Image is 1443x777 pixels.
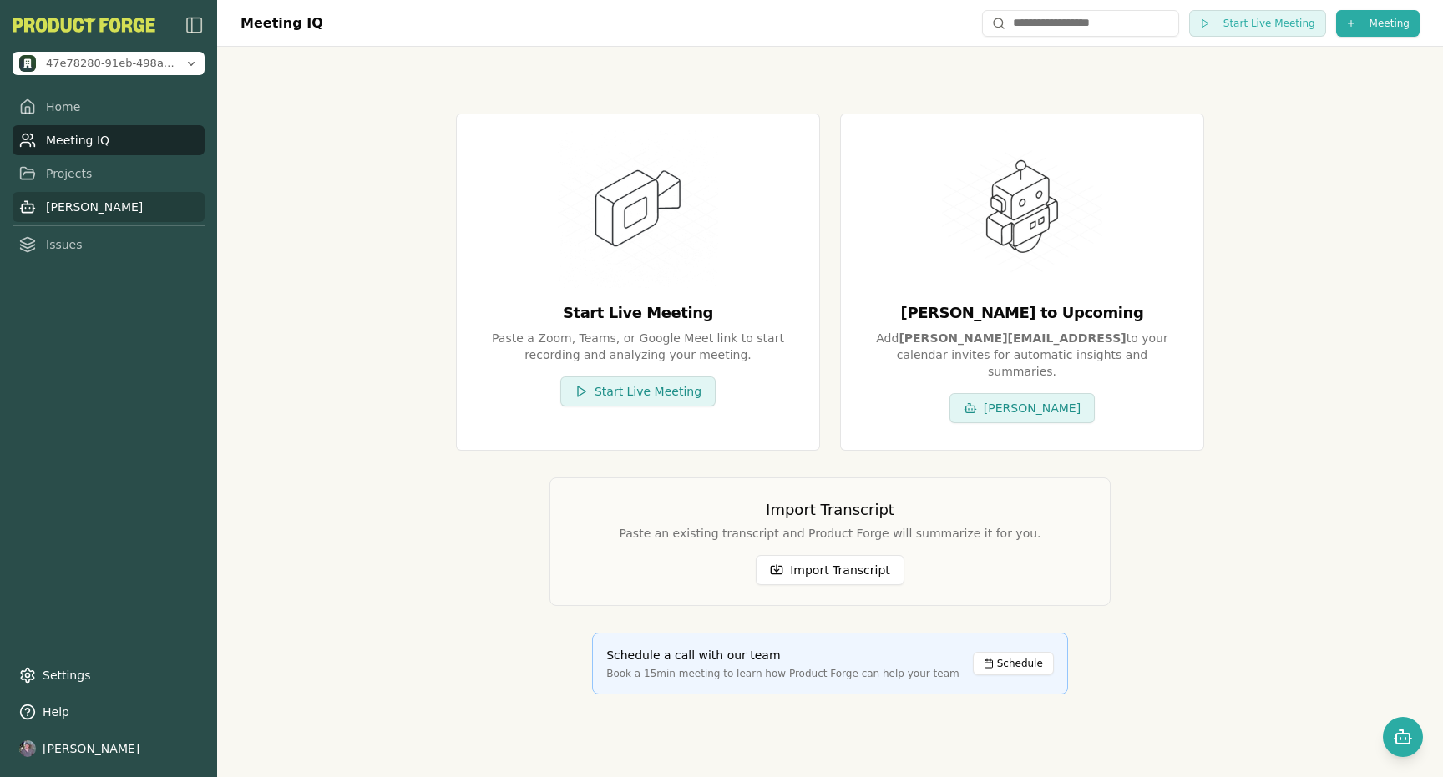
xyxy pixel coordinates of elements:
[13,192,205,222] a: [PERSON_NAME]
[13,52,205,75] button: Open organization switcher
[13,18,155,33] button: PF-Logo
[46,56,178,71] span: 47e78280-91eb-498a-a0f9-e89ac0bf256f
[942,128,1102,288] img: Invite Smith to Upcoming
[13,92,205,122] a: Home
[1189,10,1326,37] button: Start Live Meeting
[1370,17,1410,30] span: Meeting
[868,301,1177,325] div: [PERSON_NAME] to Upcoming
[240,13,323,33] h1: Meeting IQ
[13,660,205,690] a: Settings
[606,647,959,663] h2: Schedule a call with our team
[560,376,716,406] button: Start Live Meeting
[19,740,36,757] img: profile
[949,393,1095,423] button: [PERSON_NAME]
[1223,17,1315,30] span: Start Live Meeting
[13,697,205,727] button: Help
[1383,717,1423,757] button: Open chat
[185,15,205,35] img: sidebar
[570,498,1090,522] h3: Import Transcript
[13,18,155,33] img: Product Forge
[606,667,959,680] p: Book a 15min meeting to learn how Product Forge can help your team
[13,159,205,189] a: Projects
[868,330,1177,380] div: Add to your calendar invites for automatic insights and summaries.
[484,301,792,325] div: Start Live Meeting
[13,125,205,155] a: Meeting IQ
[13,734,205,764] button: [PERSON_NAME]
[558,128,718,288] img: Start Live Meeting
[19,55,36,72] img: 47e78280-91eb-498a-a0f9-e89ac0bf256f
[899,331,1126,345] span: [PERSON_NAME][EMAIL_ADDRESS]
[484,330,792,363] div: Paste a Zoom, Teams, or Google Meet link to start recording and analyzing your meeting.
[1336,10,1420,37] button: Meeting
[13,230,205,260] a: Issues
[973,652,1054,675] button: Schedule
[570,525,1090,542] p: Paste an existing transcript and Product Forge will summarize it for you.
[756,555,904,585] button: Import Transcript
